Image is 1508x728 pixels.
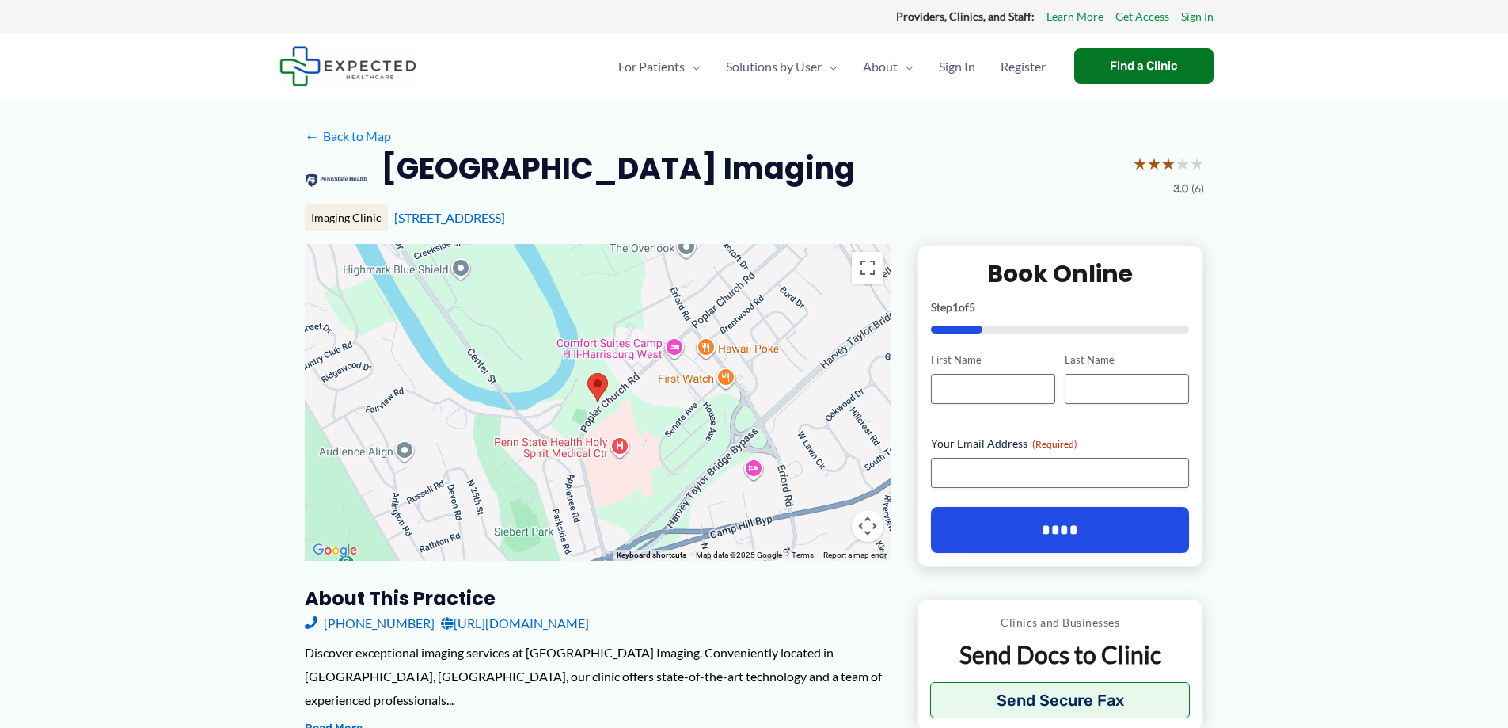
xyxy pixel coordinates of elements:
[952,300,959,314] span: 1
[309,540,361,561] img: Google
[1176,149,1190,178] span: ★
[1190,149,1204,178] span: ★
[1191,178,1204,199] span: (6)
[931,302,1190,313] p: Step of
[696,551,782,559] span: Map data ©2025 Google
[823,551,887,559] a: Report a map error
[931,436,1190,452] label: Your Email Address
[394,210,505,225] a: [STREET_ADDRESS]
[441,612,589,635] a: [URL][DOMAIN_NAME]
[863,39,898,94] span: About
[381,149,855,188] h2: [GEOGRAPHIC_DATA] Imaging
[931,353,1055,368] label: First Name
[305,641,891,711] div: Discover exceptional imaging services at [GEOGRAPHIC_DATA] Imaging. Conveniently located in [GEOG...
[1074,48,1214,84] a: Find a Clinic
[1115,6,1169,27] a: Get Access
[1173,178,1188,199] span: 3.0
[1161,149,1176,178] span: ★
[305,612,435,635] a: [PHONE_NUMBER]
[726,39,822,94] span: Solutions by User
[1133,149,1147,178] span: ★
[969,300,975,314] span: 5
[930,612,1191,633] p: Clinics and Businesses
[896,10,1035,23] strong: Providers, Clinics, and Staff:
[822,39,838,94] span: Menu Toggle
[1032,438,1077,450] span: (Required)
[926,39,988,94] a: Sign In
[939,39,975,94] span: Sign In
[1046,6,1103,27] a: Learn More
[713,39,850,94] a: Solutions by UserMenu Toggle
[898,39,914,94] span: Menu Toggle
[305,128,320,143] span: ←
[1147,149,1161,178] span: ★
[606,39,1058,94] nav: Primary Site Navigation
[305,124,391,148] a: ←Back to Map
[1181,6,1214,27] a: Sign In
[930,682,1191,718] button: Send Secure Fax
[1065,353,1189,368] label: Last Name
[792,551,814,559] a: Terms (opens in new tab)
[988,39,1058,94] a: Register
[852,252,883,284] button: Toggle fullscreen view
[617,550,686,561] button: Keyboard shortcuts
[305,204,388,231] div: Imaging Clinic
[1001,39,1046,94] span: Register
[930,639,1191,670] p: Send Docs to Clinic
[305,586,891,611] h3: About this practice
[618,39,685,94] span: For Patients
[606,39,713,94] a: For PatientsMenu Toggle
[850,39,926,94] a: AboutMenu Toggle
[685,39,701,94] span: Menu Toggle
[852,510,883,542] button: Map camera controls
[279,46,416,86] img: Expected Healthcare Logo - side, dark font, small
[309,540,361,561] a: Open this area in Google Maps (opens a new window)
[931,258,1190,289] h2: Book Online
